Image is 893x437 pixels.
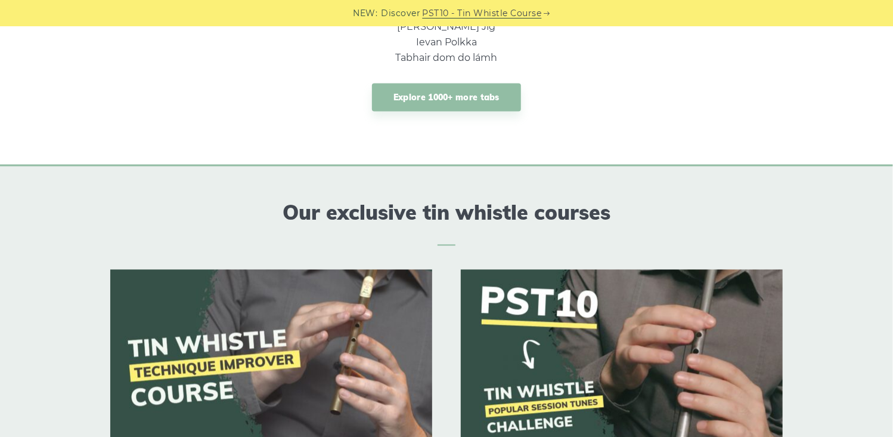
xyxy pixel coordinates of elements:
[110,201,783,246] h2: Our exclusive tin whistle courses
[398,21,496,32] a: [PERSON_NAME] Jig
[354,7,378,20] span: NEW:
[423,7,542,20] a: PST10 - Tin Whistle Course
[396,52,498,63] a: Tabhair dom do lámh
[372,84,521,112] a: Explore 1000+ more tabs
[382,7,421,20] span: Discover
[416,36,477,48] a: Ievan Polkka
